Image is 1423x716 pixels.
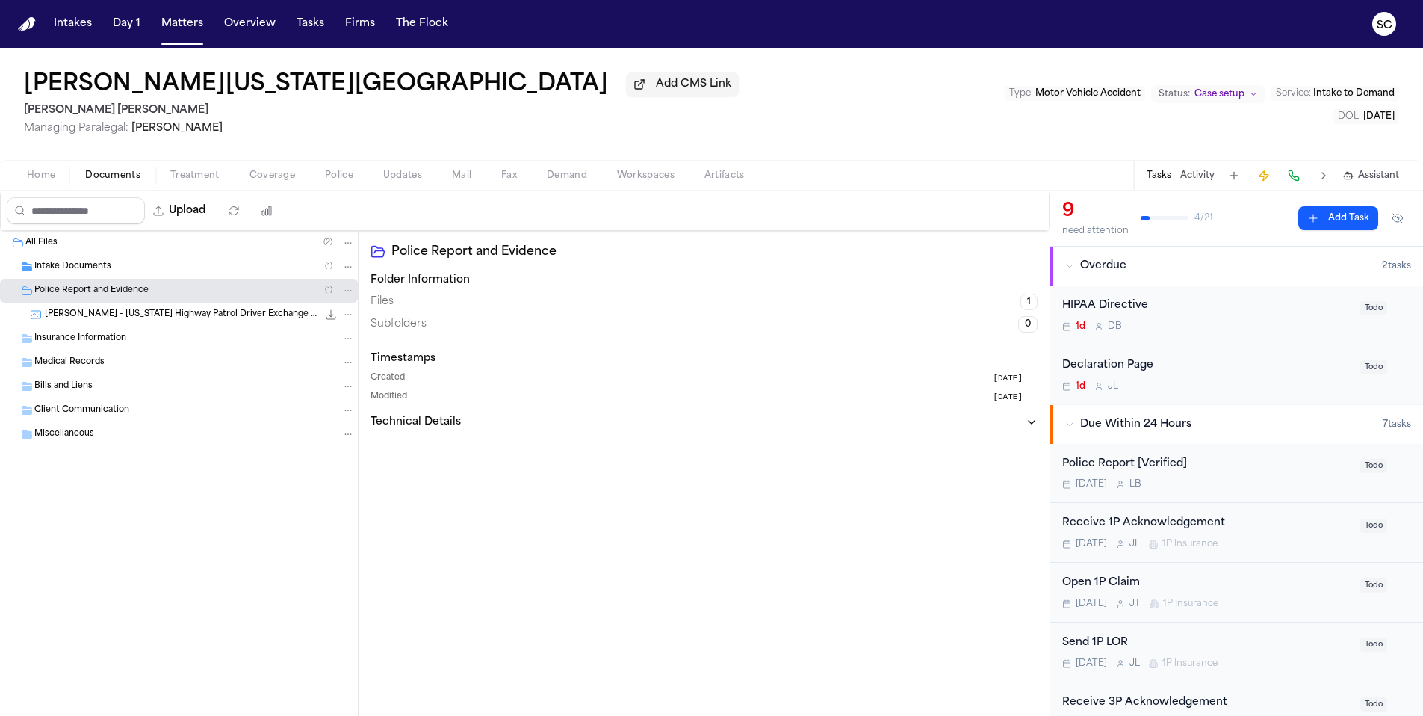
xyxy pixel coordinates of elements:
button: Hide completed tasks (⌘⇧H) [1384,206,1411,230]
span: Todo [1360,459,1387,473]
span: D B [1108,321,1122,333]
div: Open task: Police Report [Verified] [1050,444,1423,504]
div: Open task: Declaration Page [1050,345,1423,404]
span: Todo [1360,519,1387,533]
span: Managing Paralegal: [24,123,128,134]
h2: [PERSON_NAME] [PERSON_NAME] [24,102,739,120]
button: Create Immediate Task [1253,165,1274,186]
span: 7 task s [1383,419,1411,430]
button: Edit Service: Intake to Demand [1271,86,1399,101]
button: Change status from Case setup [1151,85,1265,103]
span: Medical Records [34,357,105,369]
div: need attention [1062,225,1129,237]
span: Miscellaneous [34,428,94,441]
span: Intake to Demand [1313,89,1395,98]
img: Finch Logo [18,17,36,31]
div: Open task: Send 1P LOR [1050,623,1423,682]
span: Status: [1159,88,1190,100]
span: Type : [1009,89,1033,98]
span: Service : [1276,89,1311,98]
span: Bills and Liens [34,380,93,393]
button: Matters [155,10,209,37]
button: Make a Call [1283,165,1304,186]
button: Upload [145,197,214,224]
a: Firms [339,10,381,37]
span: Subfolders [371,317,427,332]
h3: Technical Details [371,415,461,430]
button: Tasks [1147,170,1171,182]
span: 0 [1018,316,1038,333]
h3: Folder Information [371,273,1038,288]
button: Assistant [1343,170,1399,182]
span: Created [371,372,405,385]
span: [DATE] [1076,538,1107,550]
span: [DATE] [993,372,1023,385]
span: Motor Vehicle Accident [1035,89,1141,98]
span: [PERSON_NAME] [131,123,223,134]
button: Add Task [1224,165,1244,186]
span: Police Report and Evidence [34,285,149,297]
span: Todo [1360,697,1387,712]
div: 9 [1062,200,1129,223]
span: Home [27,170,55,182]
button: Activity [1180,170,1215,182]
span: [DATE] [1363,112,1395,121]
span: Fax [501,170,517,182]
span: L B [1129,478,1141,490]
span: 1P Insurance [1163,598,1218,610]
span: Mail [452,170,471,182]
span: Intake Documents [34,261,111,274]
div: Police Report [Verified] [1062,456,1351,473]
span: Updates [383,170,422,182]
span: Overdue [1080,259,1126,274]
div: Send 1P LOR [1062,635,1351,652]
span: [DATE] [1076,478,1107,490]
a: Intakes [48,10,98,37]
span: Documents [85,170,140,182]
span: 2 task s [1382,260,1411,272]
button: Overdue2tasks [1050,247,1423,286]
h3: Timestamps [371,351,1038,366]
span: Case setup [1194,88,1244,100]
div: Receive 3P Acknowledgement [1062,694,1351,712]
span: Demand [547,170,587,182]
div: Receive 1P Acknowledgement [1062,515,1351,532]
button: [DATE] [993,372,1038,385]
span: Modified [371,391,407,404]
span: Artifacts [704,170,745,182]
button: The Flock [390,10,454,37]
span: Files [371,294,394,309]
span: 4 / 21 [1194,212,1213,224]
span: ( 1 ) [325,262,332,271]
span: Police [325,170,353,182]
span: J L [1129,538,1140,550]
span: J L [1108,380,1118,392]
a: Home [18,17,36,31]
button: Tasks [291,10,330,37]
span: Todo [1360,638,1387,652]
span: 1 [1020,294,1038,310]
button: Overview [218,10,282,37]
button: Due Within 24 Hours7tasks [1050,405,1423,444]
h2: Police Report and Evidence [391,243,1038,261]
button: Add CMS Link [626,72,739,96]
span: Due Within 24 Hours [1080,417,1191,432]
span: 1P Insurance [1162,538,1218,550]
span: Todo [1360,360,1387,374]
span: ( 1 ) [325,286,332,294]
div: Open task: Open 1P Claim [1050,563,1423,623]
span: 1d [1076,321,1085,333]
span: Coverage [249,170,295,182]
div: Open task: Receive 1P Acknowledgement [1050,503,1423,563]
span: Client Communication [34,404,129,417]
span: All Files [25,237,58,250]
span: Todo [1360,301,1387,315]
span: Workspaces [617,170,675,182]
input: Search files [7,197,145,224]
span: DOL : [1338,112,1361,121]
a: Day 1 [107,10,146,37]
span: [DATE] [1076,658,1107,670]
button: Download A. Nava-Santiago - Utah Highway Patrol Driver Exchange Form - 10.9.25 [323,307,338,322]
